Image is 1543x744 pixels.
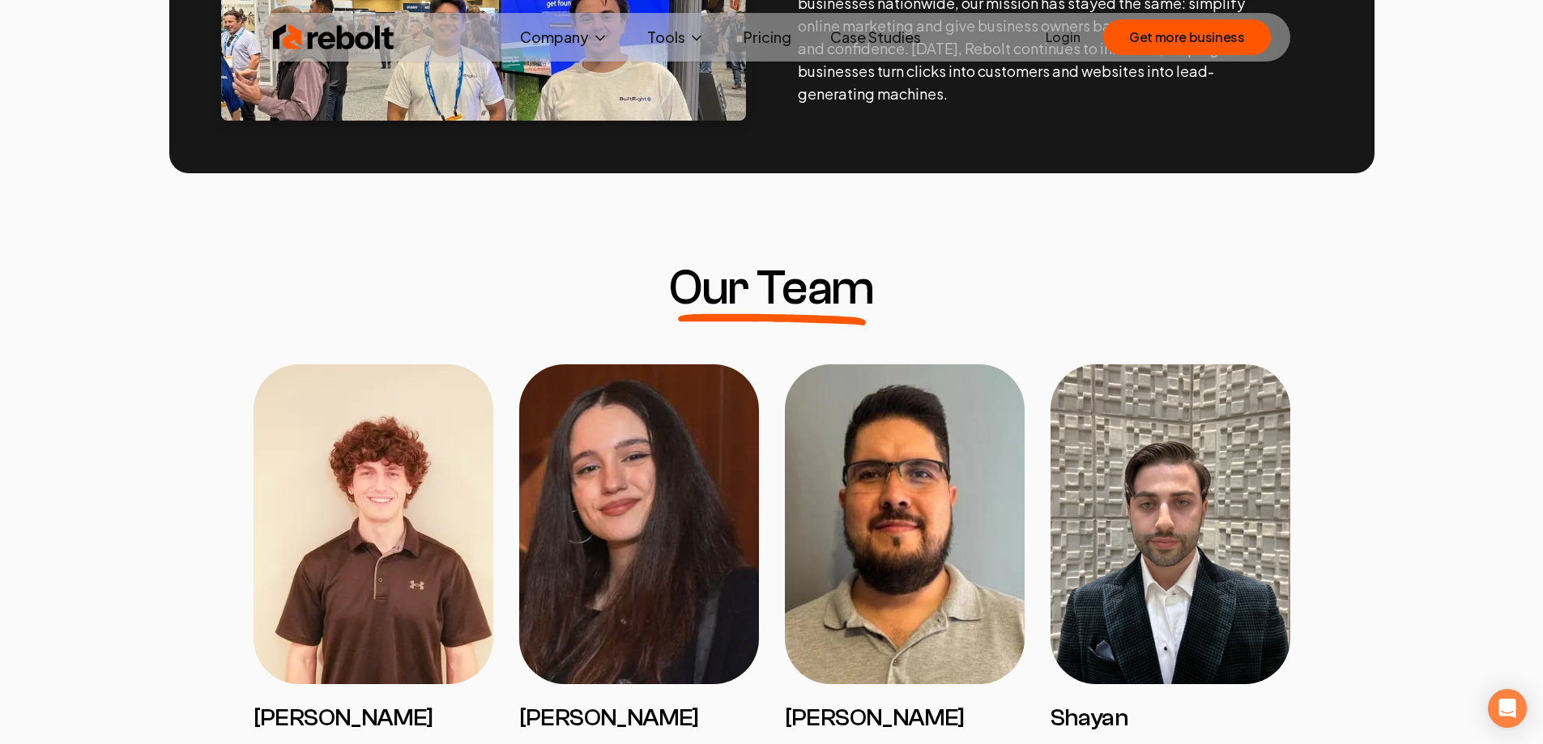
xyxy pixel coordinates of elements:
[1046,28,1081,47] a: Login
[519,704,759,733] h3: [PERSON_NAME]
[273,21,394,53] img: Rebolt Logo
[254,704,493,733] h3: [PERSON_NAME]
[1488,689,1527,728] div: Open Intercom Messenger
[669,264,874,312] h3: Our Team
[785,704,1025,733] h3: [PERSON_NAME]
[254,364,493,684] img: Matthew
[519,364,759,684] img: Delfina
[507,21,621,53] button: Company
[1103,19,1270,55] button: Get more business
[634,21,718,53] button: Tools
[1051,704,1290,733] h3: Shayan
[1051,364,1290,684] img: Shayan
[731,21,804,53] a: Pricing
[785,364,1025,684] img: Daniel
[817,21,934,53] a: Case Studies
